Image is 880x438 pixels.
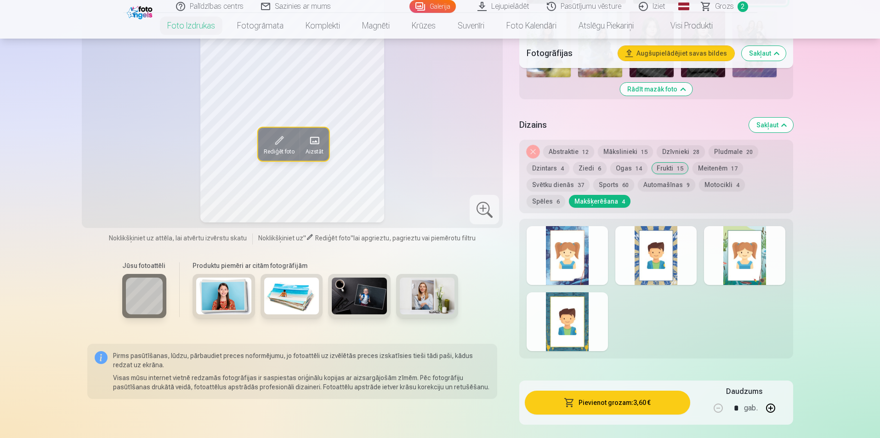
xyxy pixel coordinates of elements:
[687,182,690,188] span: 9
[543,145,594,158] button: Abstraktie12
[351,13,401,39] a: Magnēti
[122,261,166,270] h6: Jūsu fotoattēli
[622,182,629,188] span: 60
[315,234,351,242] span: Rediģēt foto
[620,83,692,96] button: Rādīt mazāk foto
[622,199,625,205] span: 4
[738,1,748,12] span: 2
[641,149,647,155] span: 15
[677,165,683,172] span: 15
[651,162,689,175] button: Frukti15
[353,234,476,242] span: lai apgrieztu, pagrieztu vai piemērotu filtru
[447,13,495,39] a: Suvenīri
[709,145,758,158] button: Pludmale20
[569,195,630,208] button: Makšķerēšana4
[527,178,590,191] button: Svētku dienās37
[636,165,642,172] span: 14
[263,148,294,155] span: Rediģēt foto
[127,4,155,19] img: /fa1
[189,261,462,270] h6: Produktu piemēri ar citām fotogrāfijām
[598,145,653,158] button: Mākslinieki15
[295,13,351,39] a: Komplekti
[527,195,565,208] button: Spēles6
[593,178,634,191] button: Sports60
[303,234,306,242] span: "
[113,351,490,370] p: Pirms pasūtīšanas, lūdzu, pārbaudiet preces noformējumu, jo fotoattēli uz izvēlētās preces izskat...
[731,165,738,172] span: 17
[556,199,560,205] span: 6
[610,162,647,175] button: Ogas14
[699,178,745,191] button: Motocikli4
[582,149,589,155] span: 12
[693,162,743,175] button: Meitenēm17
[736,182,739,188] span: 4
[645,13,724,39] a: Visi produkti
[527,47,610,60] h5: Fotogrāfijas
[657,145,705,158] button: Dzīvnieki28
[618,46,734,61] button: Augšupielādējiet savas bildes
[726,386,762,397] h5: Daudzums
[578,182,584,188] span: 37
[561,165,564,172] span: 4
[693,149,699,155] span: 28
[746,149,753,155] span: 20
[258,128,300,161] button: Rediģēt foto
[749,118,793,132] button: Sakļaut
[351,234,353,242] span: "
[226,13,295,39] a: Fotogrāmata
[519,119,741,131] h5: Dizains
[156,13,226,39] a: Foto izdrukas
[573,162,607,175] button: Ziedi6
[744,397,758,419] div: gab.
[300,128,329,161] button: Aizstāt
[742,46,786,61] button: Sakļaut
[495,13,568,39] a: Foto kalendāri
[401,13,447,39] a: Krūzes
[527,162,569,175] button: Dzintars4
[109,233,247,243] span: Noklikšķiniet uz attēla, lai atvērtu izvērstu skatu
[258,234,303,242] span: Noklikšķiniet uz
[638,178,695,191] button: Automašīnas9
[525,391,690,415] button: Pievienot grozam:3,60 €
[305,148,323,155] span: Aizstāt
[598,165,601,172] span: 6
[113,373,490,392] p: Visas mūsu internet vietnē redzamās fotogrāfijas ir saspiestas oriģinālu kopijas ar aizsargājošām...
[568,13,645,39] a: Atslēgu piekariņi
[715,1,734,12] span: Grozs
